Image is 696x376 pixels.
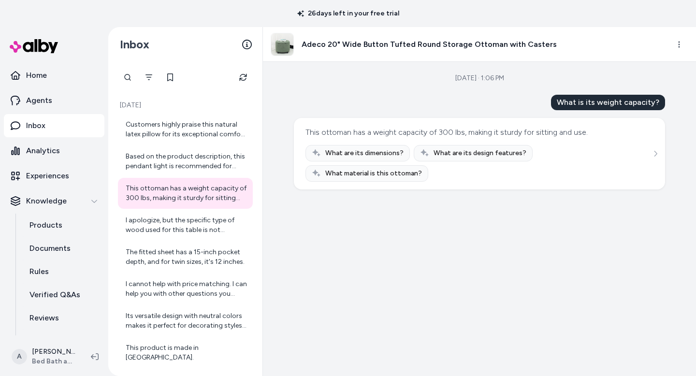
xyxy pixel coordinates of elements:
[29,243,71,254] p: Documents
[20,260,104,283] a: Rules
[29,312,59,324] p: Reviews
[26,145,60,157] p: Analytics
[325,148,404,158] span: What are its dimensions?
[126,343,247,362] div: This product is made in [GEOGRAPHIC_DATA].
[118,305,253,336] a: Its versatile design with neutral colors makes it perfect for decorating styles from coastal to f...
[139,68,159,87] button: Filter
[26,170,69,182] p: Experiences
[20,237,104,260] a: Documents
[126,184,247,203] div: This ottoman has a weight capacity of 300 lbs, making it sturdy for sitting and use.
[551,95,665,110] div: What is its weight capacity?
[32,357,75,366] span: Bed Bath and Beyond
[291,9,405,18] p: 26 days left in your free trial
[325,169,422,178] span: What material is this ottoman?
[29,289,80,301] p: Verified Q&As
[4,164,104,188] a: Experiences
[32,347,75,357] p: [PERSON_NAME]
[4,114,104,137] a: Inbox
[126,279,247,299] div: I cannot help with price matching. I can help you with other questions you have.
[455,73,504,83] div: [DATE] · 1:06 PM
[118,274,253,304] a: I cannot help with price matching. I can help you with other questions you have.
[118,114,253,145] a: Customers highly praise this natural latex pillow for its exceptional comfort and support, especi...
[20,306,104,330] a: Reviews
[10,39,58,53] img: alby Logo
[29,266,49,277] p: Rules
[120,37,149,52] h2: Inbox
[118,210,253,241] a: I apologize, but the specific type of wood used for this table is not mentioned in the product de...
[12,349,27,364] span: A
[126,247,247,267] div: The fitted sheet has a 15-inch pocket depth, and for twin sizes, it's 12 inches.
[4,189,104,213] button: Knowledge
[271,33,293,56] img: Adeco-20%22-Wide-Button-Tufted-Round-Storage-Ottoman-with-Casters.jpg
[20,330,104,353] a: Survey Questions
[26,120,45,131] p: Inbox
[126,120,247,139] div: Customers highly praise this natural latex pillow for its exceptional comfort and support, especi...
[650,148,661,159] button: See more
[118,242,253,273] a: The fitted sheet has a 15-inch pocket depth, and for twin sizes, it's 12 inches.
[20,283,104,306] a: Verified Q&As
[4,89,104,112] a: Agents
[126,311,247,331] div: Its versatile design with neutral colors makes it perfect for decorating styles from coastal to f...
[20,214,104,237] a: Products
[305,126,588,139] div: This ottoman has a weight capacity of 300 lbs, making it sturdy for sitting and use.
[434,148,526,158] span: What are its design features?
[118,101,253,110] p: [DATE]
[4,64,104,87] a: Home
[126,152,247,171] div: Based on the product description, this pendant light is recommended for indoor spaces such as you...
[126,216,247,235] div: I apologize, but the specific type of wood used for this table is not mentioned in the product de...
[6,341,83,372] button: A[PERSON_NAME]Bed Bath and Beyond
[118,178,253,209] a: This ottoman has a weight capacity of 300 lbs, making it sturdy for sitting and use.
[29,219,62,231] p: Products
[26,70,47,81] p: Home
[118,337,253,368] a: This product is made in [GEOGRAPHIC_DATA].
[233,68,253,87] button: Refresh
[118,146,253,177] a: Based on the product description, this pendant light is recommended for indoor spaces such as you...
[26,195,67,207] p: Knowledge
[302,39,557,50] h3: Adeco 20" Wide Button Tufted Round Storage Ottoman with Casters
[4,139,104,162] a: Analytics
[26,95,52,106] p: Agents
